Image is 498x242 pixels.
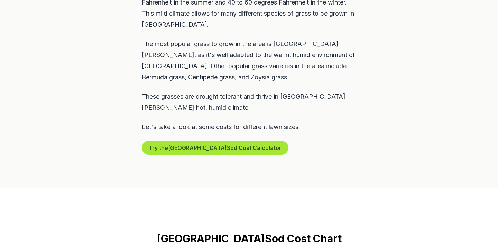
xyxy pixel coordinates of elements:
[142,122,356,133] p: Let's take a look at some costs for different lawn sizes.
[142,38,356,83] p: The most popular grass to grow in the area is [GEOGRAPHIC_DATA][PERSON_NAME], as it's well adapte...
[142,91,356,113] p: These grasses are drought tolerant and thrive in [GEOGRAPHIC_DATA][PERSON_NAME] hot, humid climate.
[142,141,288,155] button: Try the[GEOGRAPHIC_DATA]Sod Cost Calculator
